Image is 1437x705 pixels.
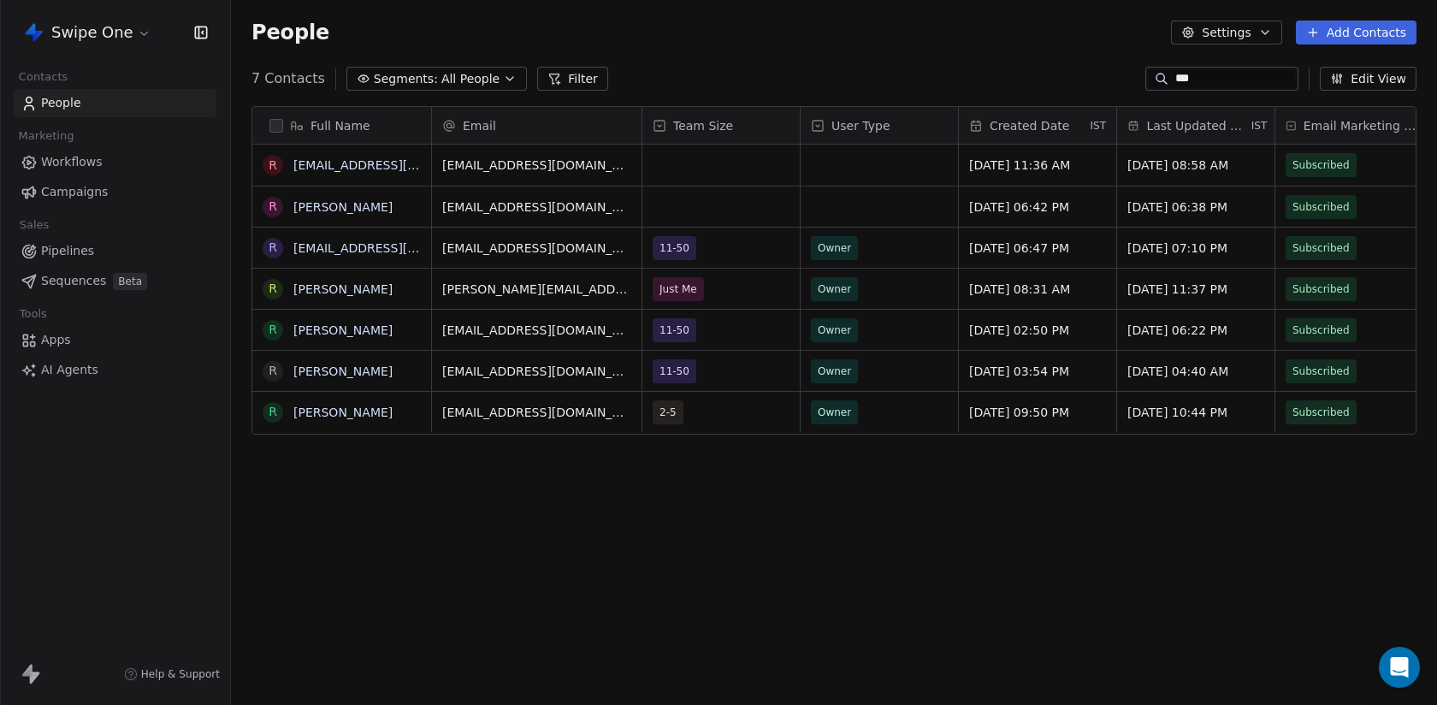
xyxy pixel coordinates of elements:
span: [EMAIL_ADDRESS][DOMAIN_NAME] [442,157,631,174]
span: [DATE] 06:42 PM [969,198,1106,216]
a: [EMAIL_ADDRESS][DOMAIN_NAME] [293,158,503,172]
span: People [41,94,81,112]
span: Last Updated Date [1146,117,1247,134]
span: [DATE] 08:58 AM [1127,157,1264,174]
a: AI Agents [14,356,216,384]
span: [EMAIL_ADDRESS][DOMAIN_NAME] [442,322,631,339]
div: R [269,198,277,216]
span: Owner [818,363,851,380]
span: Campaigns [41,183,108,201]
div: Last Updated DateIST [1117,107,1274,144]
span: [DATE] 03:54 PM [969,363,1106,380]
span: [DATE] 07:10 PM [1127,240,1264,257]
span: Team Size [673,117,733,134]
span: Swipe One [51,21,133,44]
a: People [14,89,216,117]
span: Email [463,117,496,134]
span: Subscribed [1292,322,1350,339]
span: [DATE] 09:50 PM [969,404,1106,421]
span: Owner [818,322,851,339]
span: Created Date [990,117,1069,134]
span: Subscribed [1292,404,1350,421]
span: 2-5 [659,404,677,421]
button: Swipe One [21,18,155,47]
div: Team Size [642,107,800,144]
span: Subscribed [1292,281,1350,298]
button: Filter [537,67,608,91]
span: IST [1251,119,1268,133]
a: [PERSON_NAME] [293,200,393,214]
span: Email Marketing Consent [1304,117,1422,134]
span: 11-50 [659,322,689,339]
span: [DATE] 04:40 AM [1127,363,1264,380]
span: Owner [818,281,851,298]
span: Beta [113,273,147,290]
span: [EMAIL_ADDRESS][DOMAIN_NAME] [442,363,631,380]
a: Workflows [14,148,216,176]
div: r [269,239,277,257]
span: User Type [831,117,890,134]
span: [DATE] 11:37 PM [1127,281,1264,298]
span: All People [441,70,500,88]
a: [PERSON_NAME] [293,282,393,296]
span: Subscribed [1292,363,1350,380]
span: Marketing [11,123,81,149]
span: [DATE] 06:47 PM [969,240,1106,257]
span: Sequences [41,272,106,290]
span: [PERSON_NAME][EMAIL_ADDRESS][PERSON_NAME][DOMAIN_NAME] [442,281,631,298]
img: Swipe%20One%20Logo%201-1.svg [24,22,44,43]
button: Settings [1171,21,1281,44]
span: Tools [12,301,54,327]
div: R [269,403,277,421]
div: Full Name [252,107,431,144]
span: Subscribed [1292,157,1350,174]
span: Contacts [11,64,75,90]
span: Full Name [310,117,370,134]
span: AI Agents [41,361,98,379]
div: User Type [801,107,958,144]
span: [DATE] 06:38 PM [1127,198,1264,216]
a: Pipelines [14,237,216,265]
span: [EMAIL_ADDRESS][DOMAIN_NAME] [442,198,631,216]
a: [PERSON_NAME] [293,406,393,419]
span: Owner [818,404,851,421]
span: [DATE] 08:31 AM [969,281,1106,298]
span: Segments: [374,70,438,88]
span: Workflows [41,153,103,171]
div: R [269,280,277,298]
div: Email Marketing Consent [1275,107,1433,144]
div: grid [252,145,432,686]
span: [EMAIL_ADDRESS][DOMAIN_NAME] [442,240,631,257]
span: Sales [12,212,56,238]
div: r [269,157,277,175]
span: Owner [818,240,851,257]
span: 11-50 [659,240,689,257]
span: Subscribed [1292,240,1350,257]
a: Campaigns [14,178,216,206]
button: Edit View [1320,67,1416,91]
span: Help & Support [141,667,220,681]
span: [DATE] 10:44 PM [1127,404,1264,421]
div: Open Intercom Messenger [1379,647,1420,688]
a: Apps [14,326,216,354]
div: R [269,362,277,380]
a: [PERSON_NAME] [293,364,393,378]
a: Help & Support [124,667,220,681]
span: 11-50 [659,363,689,380]
span: Subscribed [1292,198,1350,216]
div: Email [432,107,642,144]
div: Created DateIST [959,107,1116,144]
span: Just Me [659,281,697,298]
span: Pipelines [41,242,94,260]
span: People [251,20,329,45]
a: SequencesBeta [14,267,216,295]
span: 7 Contacts [251,68,325,89]
a: [PERSON_NAME] [293,323,393,337]
div: R [269,321,277,339]
span: [DATE] 06:22 PM [1127,322,1264,339]
span: IST [1090,119,1106,133]
a: [EMAIL_ADDRESS][DOMAIN_NAME] [293,241,503,255]
span: [DATE] 02:50 PM [969,322,1106,339]
span: [EMAIL_ADDRESS][DOMAIN_NAME] [442,404,631,421]
span: [DATE] 11:36 AM [969,157,1106,174]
